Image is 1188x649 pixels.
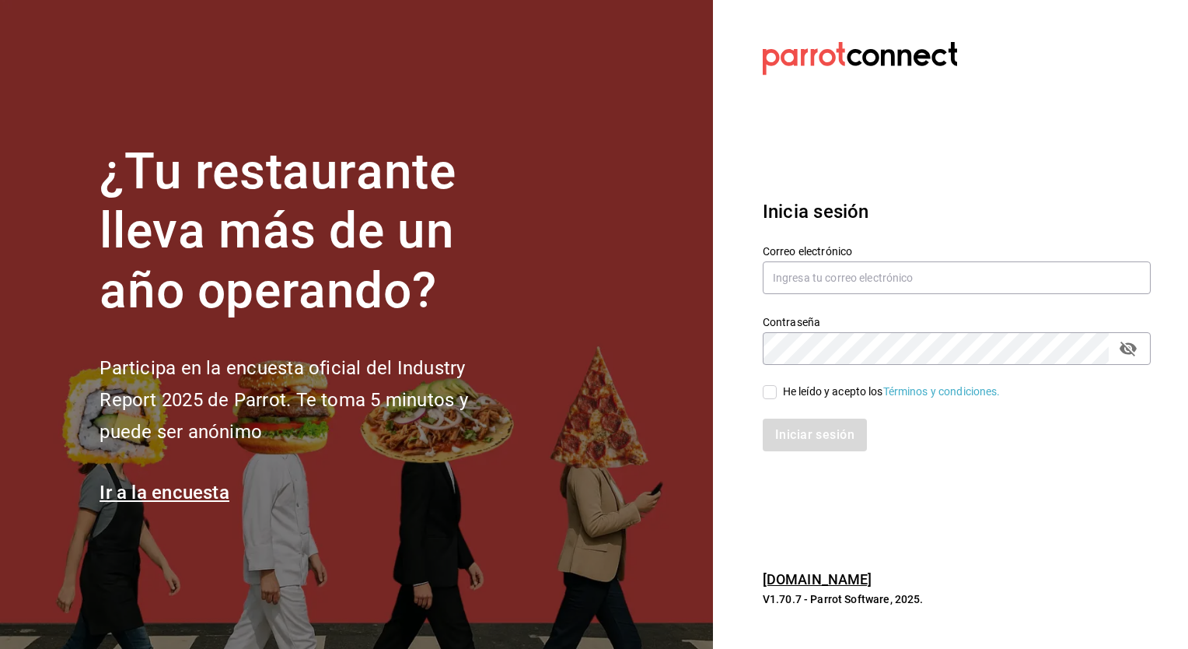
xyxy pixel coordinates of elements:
div: He leído y acepto los [783,384,1001,400]
h3: Inicia sesión [763,198,1151,226]
button: passwordField [1115,335,1141,362]
h2: Participa en la encuesta oficial del Industry Report 2025 de Parrot. Te toma 5 minutos y puede se... [100,353,519,447]
a: [DOMAIN_NAME] [763,571,872,588]
label: Correo electrónico [763,245,1151,256]
a: Ir a la encuesta [100,482,229,503]
label: Contraseña [763,316,1151,327]
h1: ¿Tu restaurante lleva más de un año operando? [100,142,519,321]
a: Términos y condiciones. [883,385,1001,398]
p: V1.70.7 - Parrot Software, 2025. [763,591,1151,607]
input: Ingresa tu correo electrónico [763,261,1151,294]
